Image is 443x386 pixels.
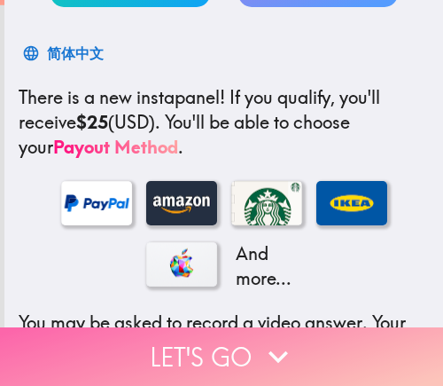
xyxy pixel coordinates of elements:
p: And more... [231,241,302,291]
b: $25 [76,111,108,133]
a: Payout Method [53,136,178,158]
p: If you qualify, you'll receive (USD) . You'll be able to choose your . [19,85,429,160]
button: 简体中文 [19,35,111,71]
div: 简体中文 [47,41,104,66]
span: There is a new instapanel! [19,86,225,108]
